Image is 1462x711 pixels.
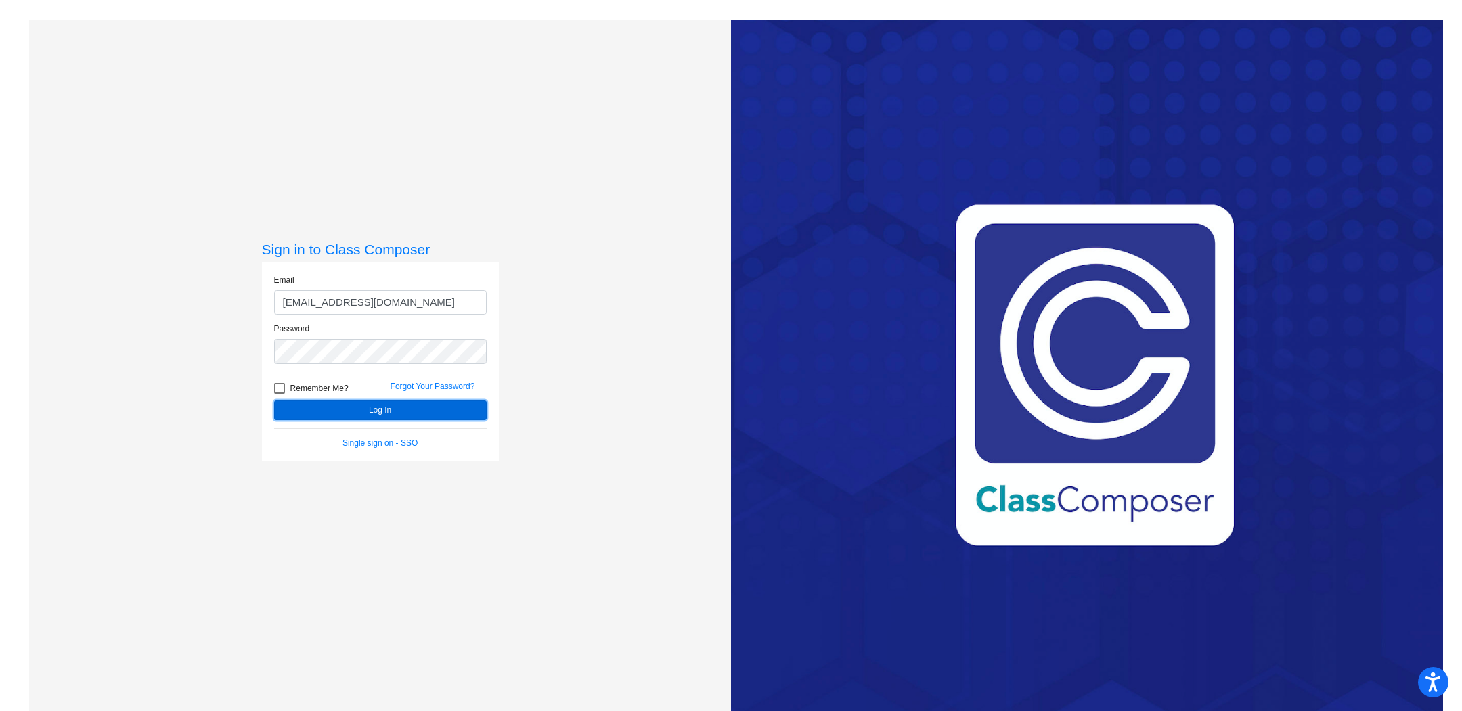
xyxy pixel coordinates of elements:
label: Password [274,323,310,335]
label: Email [274,274,294,286]
button: Log In [274,400,487,420]
a: Single sign on - SSO [342,438,418,448]
span: Remember Me? [290,380,349,396]
h3: Sign in to Class Composer [262,241,499,258]
a: Forgot Your Password? [391,382,475,391]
